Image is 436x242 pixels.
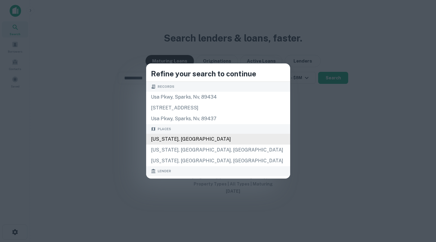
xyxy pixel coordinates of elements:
h4: Refine your search to continue [151,68,285,79]
iframe: Chat Widget [406,194,436,223]
div: [US_STATE], [GEOGRAPHIC_DATA], [GEOGRAPHIC_DATA] [146,145,290,155]
div: [STREET_ADDRESS] [146,103,290,113]
span: Records [158,84,174,89]
div: [US_STATE], [GEOGRAPHIC_DATA] [146,134,290,145]
span: Places [158,127,171,132]
div: [US_STATE], [GEOGRAPHIC_DATA], [GEOGRAPHIC_DATA] [146,155,290,166]
div: usa pkwy, sparks, nv, 89434 [146,92,290,103]
span: Lender [158,169,171,174]
div: usa pkwy, sparks, nv, 89437 [146,113,290,124]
